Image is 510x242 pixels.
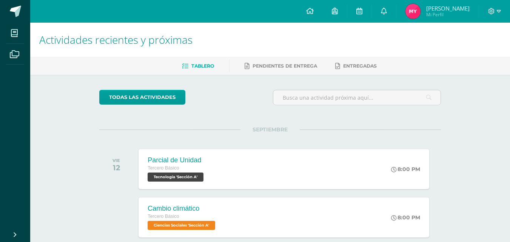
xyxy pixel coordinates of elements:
a: Tablero [182,60,214,72]
div: VIE [112,158,120,163]
span: Mi Perfil [426,11,470,18]
span: Pendientes de entrega [253,63,317,69]
input: Busca una actividad próxima aquí... [273,90,441,105]
span: Tercero Básico [148,165,179,171]
div: 8:00 PM [391,166,420,173]
span: Tablero [191,63,214,69]
span: SEPTIEMBRE [240,126,300,133]
a: Pendientes de entrega [245,60,317,72]
span: Actividades recientes y próximas [39,32,193,47]
span: Tecnología 'Sección A' [148,173,203,182]
div: 8:00 PM [391,214,420,221]
span: [PERSON_NAME] [426,5,470,12]
div: Cambio climático [148,205,217,213]
img: f9abb0ae9418971445c6ba7d63445e70.png [405,4,421,19]
span: Ciencias Sociales 'Sección A' [148,221,215,230]
div: Parcial de Unidad [148,156,205,164]
span: Entregadas [343,63,377,69]
a: Entregadas [335,60,377,72]
span: Tercero Básico [148,214,179,219]
a: todas las Actividades [99,90,185,105]
div: 12 [112,163,120,172]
